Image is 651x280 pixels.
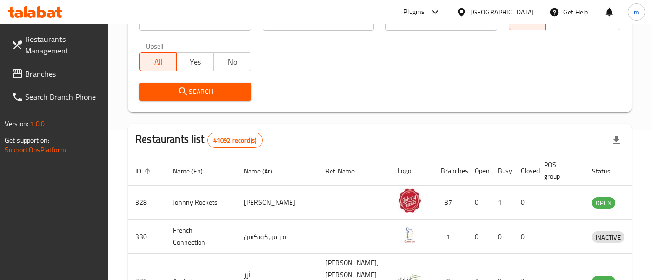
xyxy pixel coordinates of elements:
th: Closed [513,156,536,186]
span: Search Branch Phone [25,91,101,103]
span: 41092 record(s) [208,136,262,145]
td: 1 [433,220,467,254]
td: 0 [513,186,536,220]
button: No [213,52,251,71]
td: Johnny Rockets [165,186,236,220]
td: 328 [128,186,165,220]
div: Plugins [403,6,425,18]
div: Export file [605,129,628,152]
span: Search [147,86,243,98]
button: Yes [176,52,214,71]
span: POS group [544,159,572,182]
span: Version: [5,118,28,130]
th: Logo [390,156,433,186]
div: [GEOGRAPHIC_DATA] [470,7,534,17]
label: Upsell [146,42,164,49]
span: 1.0.0 [30,118,45,130]
a: Branches [4,62,109,85]
td: 330 [128,220,165,254]
span: Name (En) [173,165,215,177]
span: Name (Ar) [244,165,285,177]
span: Restaurants Management [25,33,101,56]
th: Branches [433,156,467,186]
span: INACTIVE [592,232,624,243]
span: No [218,55,247,69]
button: All [139,52,177,71]
td: 0 [467,220,490,254]
td: 1 [490,186,513,220]
a: Search Branch Phone [4,85,109,108]
span: Status [592,165,623,177]
td: 0 [513,220,536,254]
td: 0 [467,186,490,220]
span: All [513,14,543,28]
th: Open [467,156,490,186]
h2: Restaurants list [135,132,263,148]
td: 0 [490,220,513,254]
img: Johnny Rockets [398,188,422,213]
td: [PERSON_NAME] [236,186,318,220]
button: Search [139,83,251,101]
div: Total records count [207,133,263,148]
div: INACTIVE [592,231,624,243]
a: Restaurants Management [4,27,109,62]
span: OPEN [592,198,615,209]
span: TGO [550,14,579,28]
span: All [144,55,173,69]
img: French Connection [398,223,422,247]
span: Yes [181,55,210,69]
span: m [634,7,639,17]
span: Get support on: [5,134,49,147]
th: Busy [490,156,513,186]
td: 37 [433,186,467,220]
td: فرنش كونكشن [236,220,318,254]
span: TMP [587,14,616,28]
a: Support.OpsPlatform [5,144,66,156]
div: OPEN [592,197,615,209]
span: Ref. Name [325,165,367,177]
span: ID [135,165,154,177]
span: Branches [25,68,101,80]
td: French Connection [165,220,236,254]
